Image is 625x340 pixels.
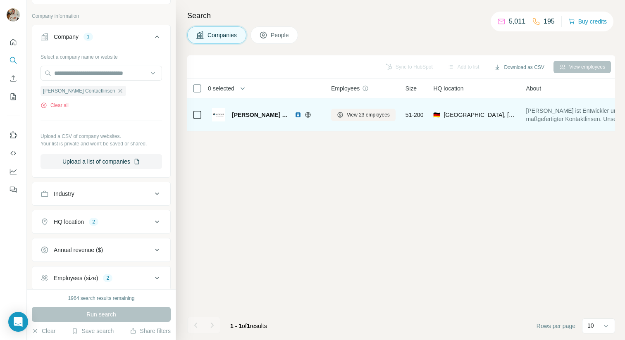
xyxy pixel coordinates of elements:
[54,218,84,226] div: HQ location
[7,128,20,143] button: Use Surfe on LinkedIn
[54,246,103,254] div: Annual revenue ($)
[230,323,242,329] span: 1 - 1
[7,53,20,68] button: Search
[347,111,390,119] span: View 23 employees
[406,84,417,93] span: Size
[32,12,171,20] p: Company information
[212,108,225,121] img: Logo of HECHT Contactlinsen
[295,112,301,118] img: LinkedIn logo
[208,84,234,93] span: 0 selected
[488,61,550,74] button: Download as CSV
[68,295,135,302] div: 1964 search results remaining
[72,327,114,335] button: Save search
[433,111,440,119] span: 🇩🇪
[331,84,360,93] span: Employees
[54,274,98,282] div: Employees (size)
[7,89,20,104] button: My lists
[537,322,575,330] span: Rows per page
[232,111,291,119] span: [PERSON_NAME] Contactlinsen
[130,327,171,335] button: Share filters
[7,164,20,179] button: Dashboard
[230,323,267,329] span: results
[7,35,20,50] button: Quick start
[32,268,170,288] button: Employees (size)2
[7,146,20,161] button: Use Surfe API
[43,87,115,95] span: [PERSON_NAME] Contactlinsen
[32,240,170,260] button: Annual revenue ($)
[208,31,238,39] span: Companies
[41,133,162,140] p: Upload a CSV of company websites.
[32,327,55,335] button: Clear
[247,323,250,329] span: 1
[7,8,20,21] img: Avatar
[54,190,74,198] div: Industry
[406,111,424,119] span: 51-200
[7,182,20,197] button: Feedback
[54,33,79,41] div: Company
[103,274,112,282] div: 2
[526,84,541,93] span: About
[331,109,396,121] button: View 23 employees
[187,10,615,21] h4: Search
[509,17,525,26] p: 5,011
[41,154,162,169] button: Upload a list of companies
[587,321,594,330] p: 10
[242,323,247,329] span: of
[83,33,93,40] div: 1
[41,50,162,61] div: Select a company name or website
[444,111,516,119] span: [GEOGRAPHIC_DATA], [GEOGRAPHIC_DATA]
[7,71,20,86] button: Enrich CSV
[41,140,162,147] p: Your list is private and won't be saved or shared.
[89,218,98,226] div: 2
[32,184,170,204] button: Industry
[568,16,607,27] button: Buy credits
[544,17,555,26] p: 195
[41,102,69,109] button: Clear all
[32,27,170,50] button: Company1
[271,31,290,39] span: People
[32,212,170,232] button: HQ location2
[433,84,463,93] span: HQ location
[8,312,28,332] div: Open Intercom Messenger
